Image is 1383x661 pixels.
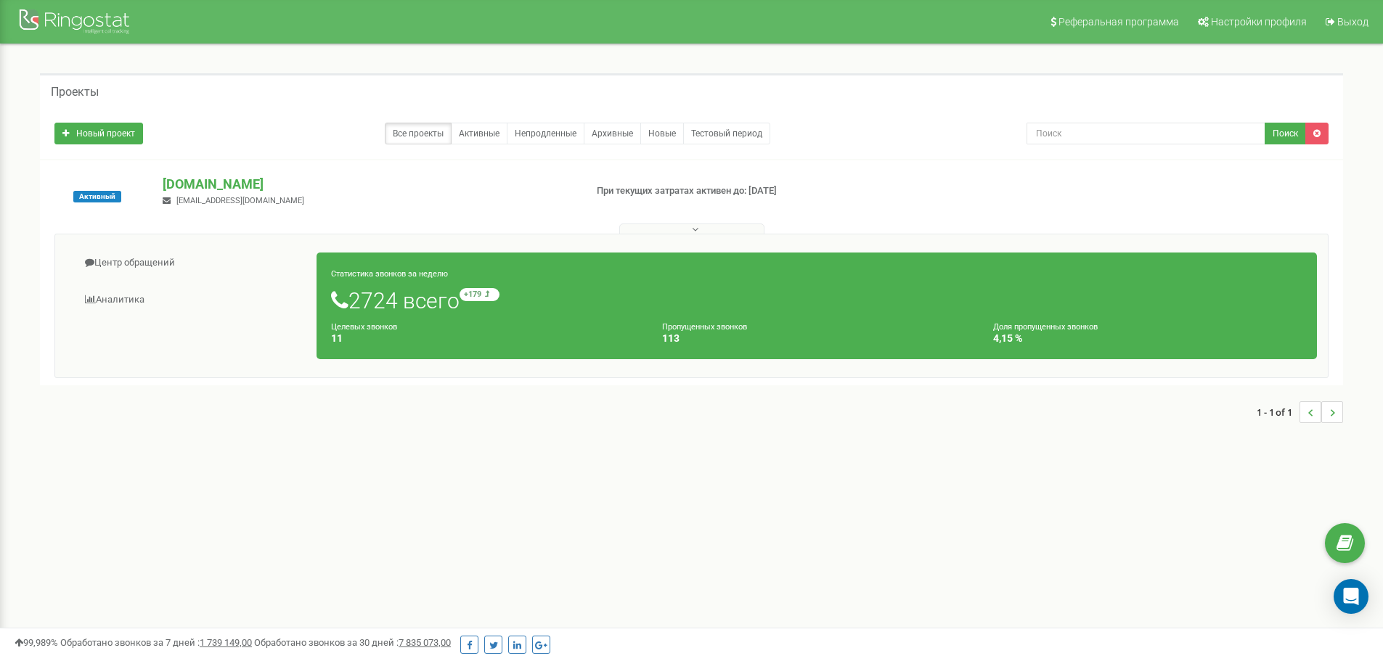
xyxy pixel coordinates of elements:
span: Активный [73,191,121,202]
h1: 2724 всего [331,288,1302,313]
a: Непродленные [507,123,584,144]
u: 7 835 073,00 [399,637,451,648]
a: Центр обращений [66,245,317,281]
a: Активные [451,123,507,144]
a: Тестовый период [683,123,770,144]
span: Реферальная программа [1058,16,1179,28]
input: Поиск [1027,123,1265,144]
a: Все проекты [385,123,452,144]
span: 99,989% [15,637,58,648]
p: При текущих затратах активен до: [DATE] [597,184,899,198]
nav: ... [1257,387,1343,438]
span: 1 - 1 of 1 [1257,401,1300,423]
a: Новые [640,123,684,144]
small: +179 [460,288,499,301]
span: Выход [1337,16,1368,28]
u: 1 739 149,00 [200,637,252,648]
small: Пропущенных звонков [662,322,747,332]
a: Архивные [584,123,641,144]
h4: 113 [662,333,971,344]
h5: Проекты [51,86,99,99]
span: Обработано звонков за 7 дней : [60,637,252,648]
a: Аналитика [66,282,317,318]
button: Поиск [1265,123,1306,144]
small: Доля пропущенных звонков [993,322,1098,332]
div: Open Intercom Messenger [1334,579,1368,614]
span: Настройки профиля [1211,16,1307,28]
span: [EMAIL_ADDRESS][DOMAIN_NAME] [176,196,304,205]
small: Целевых звонков [331,322,397,332]
p: [DOMAIN_NAME] [163,175,573,194]
small: Статистика звонков за неделю [331,269,448,279]
h4: 11 [331,333,640,344]
span: Обработано звонков за 30 дней : [254,637,451,648]
h4: 4,15 % [993,333,1302,344]
a: Новый проект [54,123,143,144]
